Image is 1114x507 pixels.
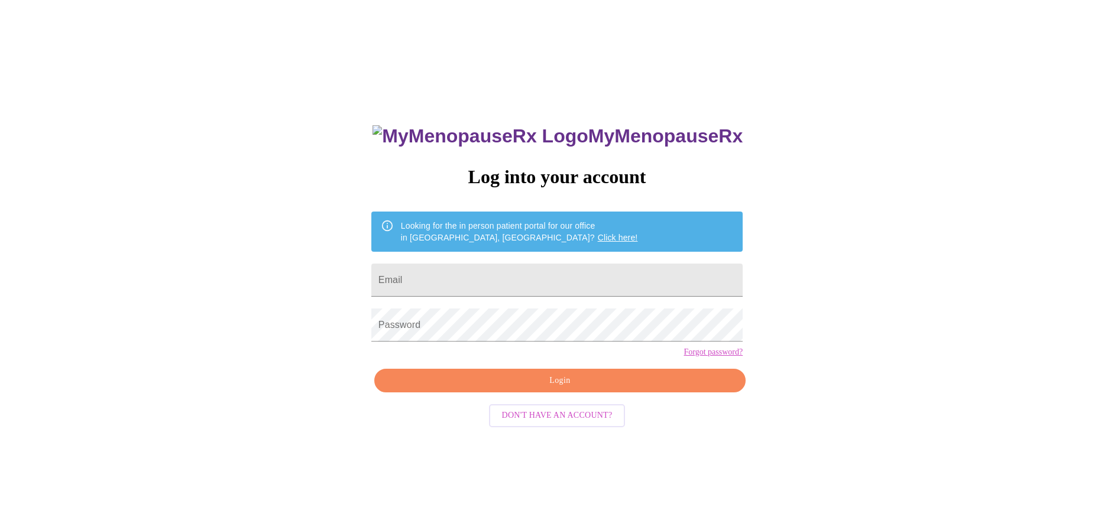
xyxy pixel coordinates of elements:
[388,373,732,388] span: Login
[489,404,626,427] button: Don't have an account?
[374,369,746,393] button: Login
[371,166,743,188] h3: Log into your account
[502,408,613,423] span: Don't have an account?
[598,233,638,242] a: Click here!
[401,215,638,248] div: Looking for the in person patient portal for our office in [GEOGRAPHIC_DATA], [GEOGRAPHIC_DATA]?
[373,125,743,147] h3: MyMenopauseRx
[373,125,588,147] img: MyMenopauseRx Logo
[486,409,629,420] a: Don't have an account?
[684,347,743,357] a: Forgot password?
